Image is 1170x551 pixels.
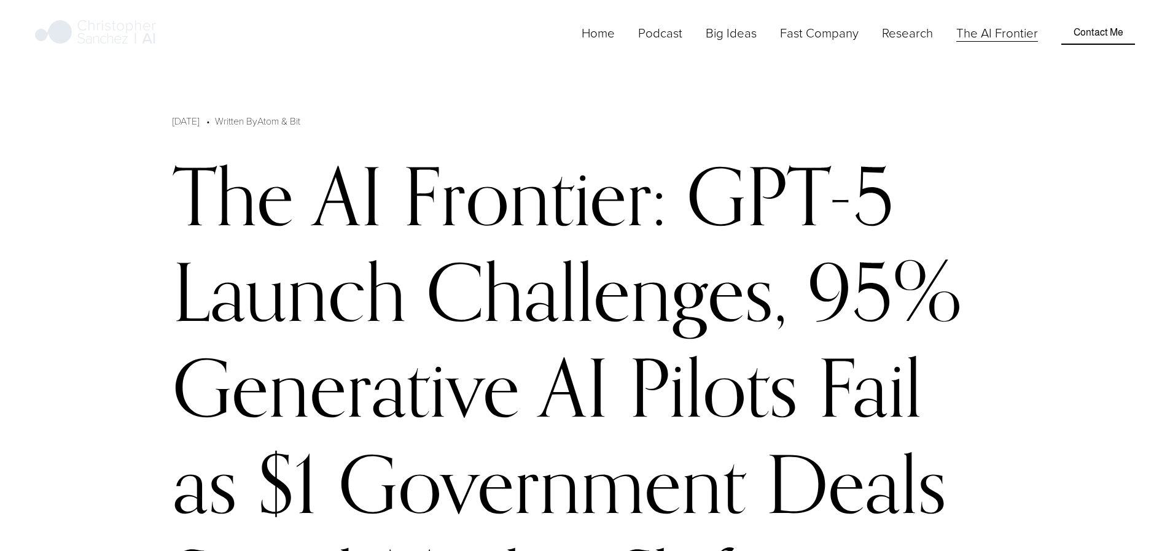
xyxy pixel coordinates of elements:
a: The AI Frontier [956,23,1038,43]
a: folder dropdown [780,23,859,43]
div: Written By [215,114,300,128]
span: [DATE] [173,114,199,127]
a: Podcast [638,23,682,43]
a: Contact Me [1061,21,1134,44]
a: Atom & Bit [257,114,300,127]
a: Home [582,23,615,43]
a: folder dropdown [706,23,757,43]
a: folder dropdown [882,23,933,43]
span: Research [882,24,933,42]
span: Big Ideas [706,24,757,42]
img: Christopher Sanchez | AI [35,18,156,48]
span: Fast Company [780,24,859,42]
